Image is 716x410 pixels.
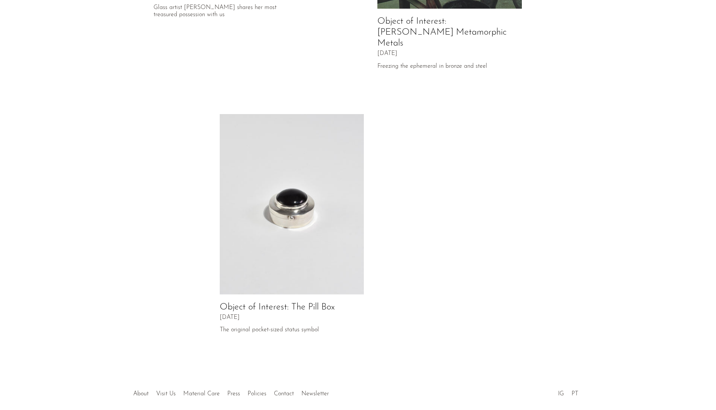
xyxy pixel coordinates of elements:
[554,385,582,399] ul: Social Medias
[156,391,176,397] a: Visit Us
[183,391,220,397] a: Material Care
[220,303,335,312] a: Object of Interest: The Pill Box
[220,327,364,334] span: The original pocket-sized status symbol
[377,50,397,57] span: [DATE]
[133,391,149,397] a: About
[154,4,298,18] p: Glass artist [PERSON_NAME] shares her most treasured possession with us
[220,114,364,295] img: Object of Interest: The Pill Box
[274,391,294,397] a: Contact
[558,391,564,397] a: IG
[377,17,506,48] a: Object of Interest: [PERSON_NAME] Metamorphic Metals
[377,63,522,70] p: Freezing the ephemeral in bronze and steel
[129,385,333,399] ul: Quick links
[220,314,240,321] span: [DATE]
[227,391,240,397] a: Press
[572,391,578,397] a: PT
[248,391,266,397] a: Policies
